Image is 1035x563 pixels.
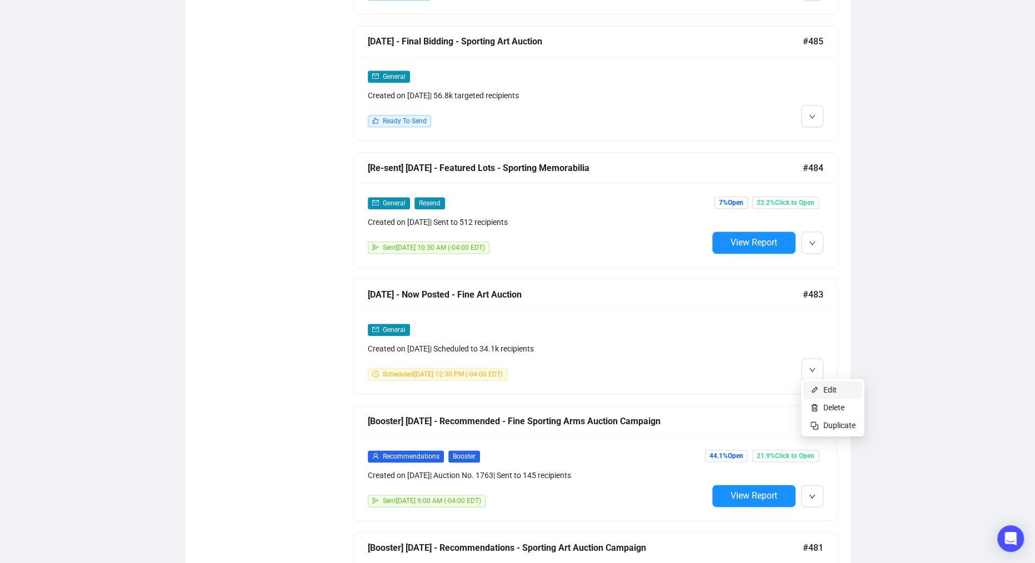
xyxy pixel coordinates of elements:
span: General [383,199,406,207]
span: Sent [DATE] 10:30 AM (-04:00 EDT) [383,244,485,252]
span: mail [372,73,379,79]
span: 44.1% Open [705,450,748,462]
img: svg+xml;base64,PHN2ZyB4bWxucz0iaHR0cDovL3d3dy53My5vcmcvMjAwMC9zdmciIHdpZHRoPSIyNCIgaGVpZ2h0PSIyNC... [810,421,819,430]
span: 22.2% Click to Open [752,197,819,209]
div: [DATE] - Now Posted - Fine Art Auction [368,288,803,301]
span: View Report [731,490,777,501]
span: Ready To Send [383,117,427,125]
span: #484 [803,161,823,175]
div: Open Intercom Messenger [997,525,1024,552]
div: [Booster] [DATE] - Recommended - Fine Sporting Arms Auction Campaign [368,414,803,428]
span: Sent [DATE] 9:00 AM (-04:00 EDT) [383,497,481,505]
div: Created on [DATE] | Auction No. 1763 | Sent to 145 recipients [368,469,708,481]
span: 21.9% Click to Open [752,450,819,462]
span: Booster [448,450,480,463]
span: General [383,73,406,81]
div: Created on [DATE] | Sent to 512 recipients [368,216,708,228]
span: like [372,117,379,124]
span: Delete [823,403,844,412]
button: View Report [712,485,796,507]
div: [DATE] - Final Bidding - Sporting Art Auction [368,34,803,48]
span: send [372,497,379,504]
span: Scheduled [DATE] 12:30 PM (-04:00 EDT) [383,370,503,378]
div: [Booster] [DATE] - Recommendations - Sporting Art Auction Campaign [368,541,803,555]
div: Created on [DATE] | Scheduled to 34.1k recipients [368,343,708,355]
span: down [809,366,816,373]
span: mail [372,326,379,333]
div: Created on [DATE] | 56.8k targeted recipients [368,89,708,102]
span: send [372,244,379,250]
span: 7% Open [714,197,748,209]
img: svg+xml;base64,PHN2ZyB4bWxucz0iaHR0cDovL3d3dy53My5vcmcvMjAwMC9zdmciIHhtbG5zOnhsaW5rPSJodHRwOi8vd3... [810,385,819,394]
button: View Report [712,232,796,254]
span: General [383,326,406,334]
span: down [809,113,816,120]
span: Duplicate [823,421,856,430]
a: [DATE] - Final Bidding - Sporting Art Auction#485mailGeneralCreated on [DATE]| 56.8k targeted rec... [354,26,837,141]
span: Edit [823,385,837,394]
span: mail [372,199,379,206]
img: svg+xml;base64,PHN2ZyB4bWxucz0iaHR0cDovL3d3dy53My5vcmcvMjAwMC9zdmciIHhtbG5zOnhsaW5rPSJodHRwOi8vd3... [810,403,819,412]
span: down [809,493,816,500]
span: clock-circle [372,370,379,377]
span: Recommendations [383,453,439,460]
span: #485 [803,34,823,48]
span: #483 [803,288,823,301]
span: user [372,453,379,459]
span: View Report [731,237,777,248]
span: Resend [414,197,445,209]
a: [Re-sent] [DATE] - Featured Lots - Sporting Memorabilia#484mailGeneralResendCreated on [DATE]| Se... [354,152,837,268]
a: [Booster] [DATE] - Recommended - Fine Sporting Arms Auction Campaign#482userRecommendationsBooste... [354,405,837,521]
a: [DATE] - Now Posted - Fine Art Auction#483mailGeneralCreated on [DATE]| Scheduled to 34.1k recipi... [354,279,837,394]
span: down [809,240,816,247]
span: #481 [803,541,823,555]
div: [Re-sent] [DATE] - Featured Lots - Sporting Memorabilia [368,161,803,175]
